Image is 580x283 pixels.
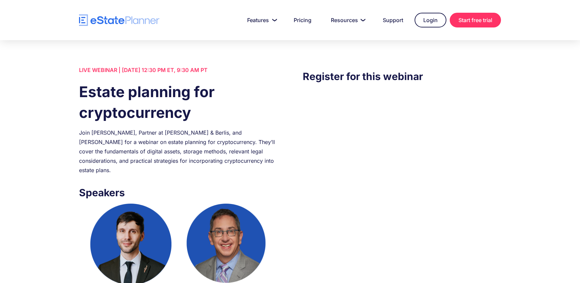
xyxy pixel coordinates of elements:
[323,13,371,27] a: Resources
[79,65,277,75] div: LIVE WEBINAR | [DATE] 12:30 PM ET, 9:30 AM PT
[79,14,159,26] a: home
[286,13,319,27] a: Pricing
[239,13,282,27] a: Features
[79,185,277,200] h3: Speakers
[79,128,277,175] div: Join [PERSON_NAME], Partner at [PERSON_NAME] & Berlis, and [PERSON_NAME] for a webinar on estate ...
[303,97,501,211] iframe: Form 0
[303,69,501,84] h3: Register for this webinar
[450,13,501,27] a: Start free trial
[375,13,411,27] a: Support
[415,13,446,27] a: Login
[79,81,277,123] h1: Estate planning for cryptocurrency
